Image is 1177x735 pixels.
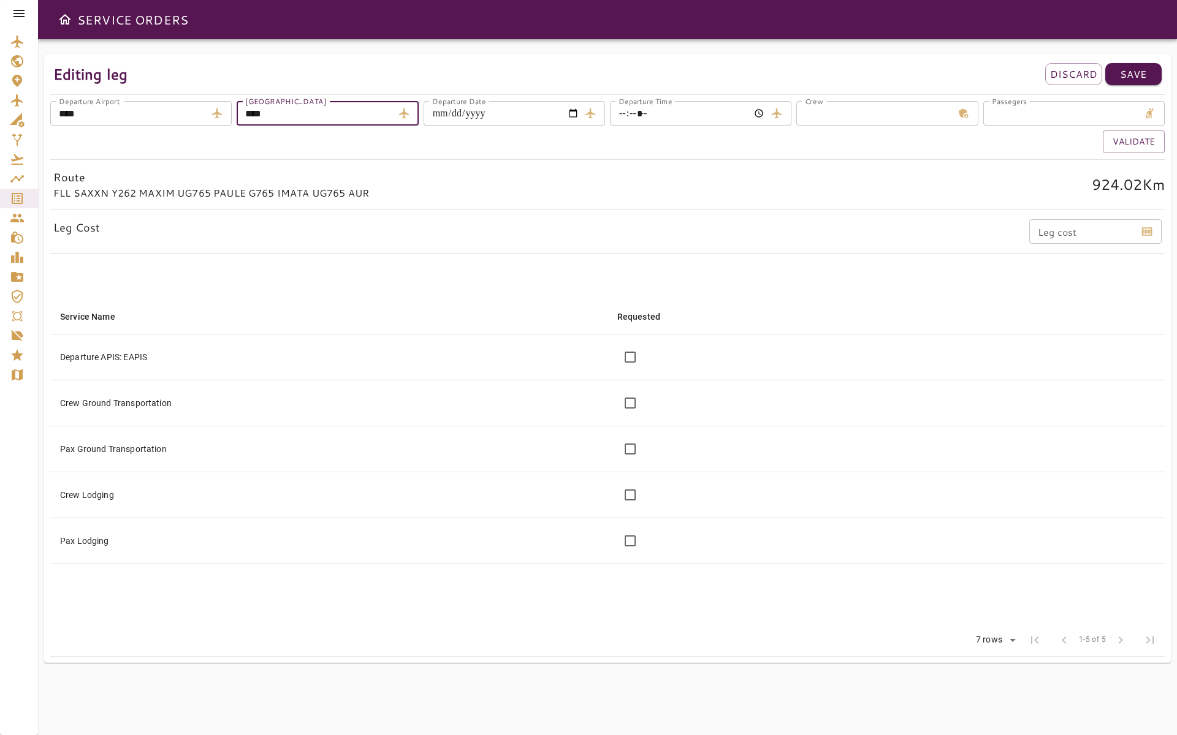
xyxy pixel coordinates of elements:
[1135,625,1165,655] span: Last Page
[1079,634,1106,646] span: 1-5 of 5
[53,63,128,85] p: Editing leg
[50,518,608,563] td: Pax Lodging
[77,10,188,29] h6: SERVICE ORDERS
[1105,63,1162,85] button: Save
[53,219,100,236] p: Leg Cost
[60,309,115,324] div: Service Name
[50,472,608,518] td: Crew Lodging
[1092,175,1165,194] h5: 924.02 Km
[1106,625,1135,655] span: Next Page
[1103,130,1165,153] button: Validate
[992,96,1027,106] label: Passegers
[617,309,676,324] span: Requested
[245,96,326,106] label: [GEOGRAPHIC_DATA]
[50,426,608,472] td: Pax Ground Transportation
[60,309,131,324] span: Service Name
[1050,67,1097,81] p: Discard
[53,169,85,186] p: Route
[1020,625,1049,655] span: First Page
[432,96,486,106] label: Departure Date
[617,309,660,324] div: Requested
[619,96,672,106] label: Departure Time
[1049,625,1079,655] span: Previous Page
[59,96,120,106] label: Departure Airport
[805,96,823,106] label: Crew
[53,7,77,32] button: Open drawer
[53,186,369,200] p: FLL SAXXN Y262 MAXIM UG765 PAULE G765 IMATA UG765 AUR
[50,380,608,426] td: Crew Ground Transportation
[968,631,1020,649] div: 7 rows
[973,635,1005,645] div: 7 rows
[1045,63,1102,85] button: Discard
[50,334,608,380] td: Departure APIS: EAPIS
[1120,67,1147,81] p: Save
